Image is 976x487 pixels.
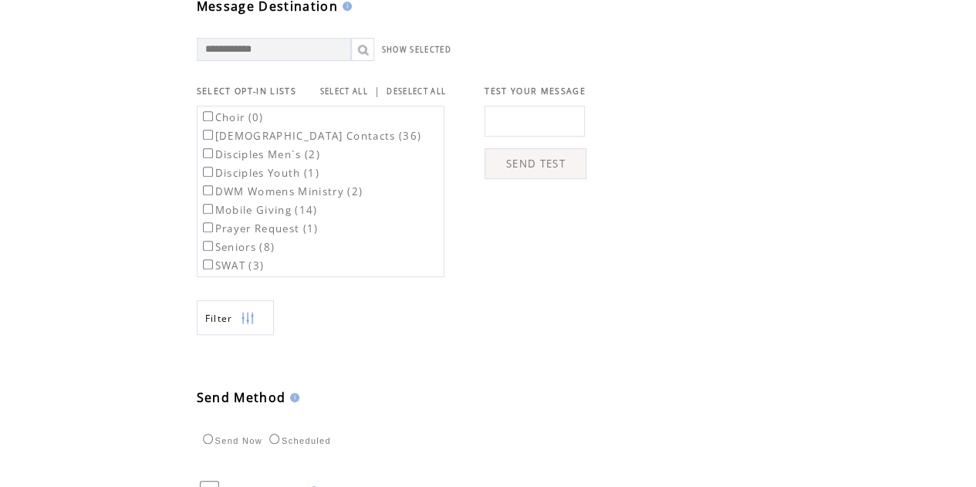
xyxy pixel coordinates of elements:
label: Choir (0) [200,110,264,124]
label: Prayer Request (1) [200,222,319,235]
input: [DEMOGRAPHIC_DATA] Contacts (36) [203,130,213,140]
label: [DEMOGRAPHIC_DATA] Contacts (36) [200,129,422,143]
img: filters.png [241,301,255,336]
input: DWM Womens Ministry (2) [203,185,213,195]
span: SELECT OPT-IN LISTS [197,86,296,96]
input: Prayer Request (1) [203,222,213,232]
input: Disciples Men`s (2) [203,148,213,158]
span: TEST YOUR MESSAGE [485,86,586,96]
label: Mobile Giving (14) [200,203,318,217]
input: Mobile Giving (14) [203,204,213,214]
label: SWAT (3) [200,259,265,272]
input: Scheduled [269,434,279,444]
span: | [374,84,380,98]
label: DWM Womens Ministry (2) [200,184,363,198]
img: help.gif [285,393,299,402]
a: Filter [197,300,274,335]
img: help.gif [338,2,352,11]
label: Seniors (8) [200,240,275,254]
label: Disciples Youth (1) [200,166,319,180]
a: DESELECT ALL [387,86,446,96]
input: SWAT (3) [203,259,213,269]
input: Choir (0) [203,111,213,121]
span: Send Method [197,389,286,406]
span: Show filters [205,312,233,325]
label: Disciples Men`s (2) [200,147,320,161]
label: Scheduled [265,436,331,445]
a: SEND TEST [485,148,586,179]
input: Send Now [203,434,213,444]
label: Send Now [199,436,262,445]
input: Disciples Youth (1) [203,167,213,177]
input: Seniors (8) [203,241,213,251]
a: SELECT ALL [320,86,368,96]
a: SHOW SELECTED [382,45,451,55]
